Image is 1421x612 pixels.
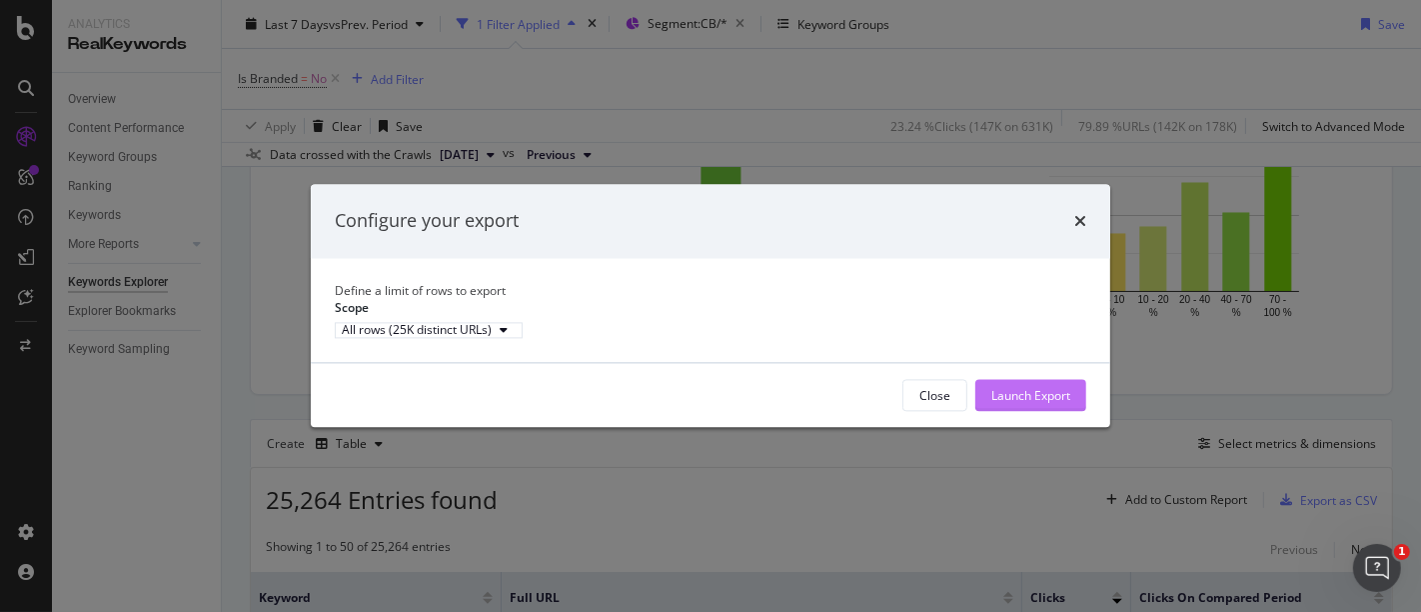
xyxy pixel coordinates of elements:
div: Configure your export [335,208,519,234]
div: modal [311,184,1110,427]
span: 1 [1394,544,1410,560]
button: Close [902,380,967,412]
label: Scope [335,299,369,316]
button: Launch Export [975,380,1086,412]
iframe: Intercom live chat [1353,544,1401,592]
div: Close [919,387,950,404]
div: All rows (25K distinct URLs) [342,324,492,336]
div: Launch Export [991,387,1070,404]
div: times [1074,208,1086,234]
button: All rows (25K distinct URLs) [335,322,523,338]
div: Define a limit of rows to export [335,282,1086,299]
